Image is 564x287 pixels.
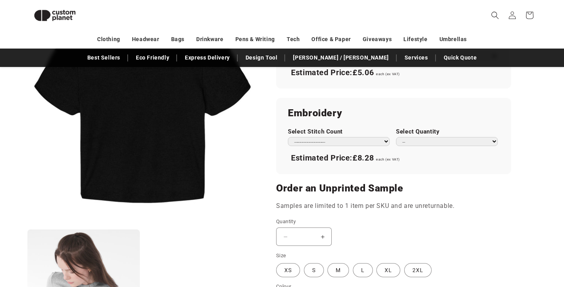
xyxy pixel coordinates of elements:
label: 2XL [404,263,432,277]
p: Samples are limited to 1 item per SKU and are unreturnable. [276,200,511,212]
legend: Size [276,252,287,260]
a: Eco Friendly [132,51,173,65]
a: Services [401,51,432,65]
span: each (ex VAT) [376,72,400,76]
label: M [327,263,349,277]
a: Bags [171,32,184,46]
label: Select Quantity [396,128,499,135]
label: XL [376,263,400,277]
a: Lifestyle [403,32,427,46]
h2: Order an Unprinted Sample [276,182,511,195]
a: Umbrellas [439,32,467,46]
a: Pens & Writing [235,32,275,46]
label: S [304,263,324,277]
a: Express Delivery [181,51,234,65]
a: Giveaways [363,32,392,46]
label: L [353,263,373,277]
span: £5.06 [352,68,374,77]
a: Clothing [97,32,120,46]
span: each (ex VAT) [376,157,400,161]
h2: Embroidery [288,107,499,119]
summary: Search [486,7,504,24]
span: £8.28 [352,153,374,162]
label: Select Stitch Count [288,128,391,135]
a: Headwear [132,32,159,46]
div: Estimated Price: [288,65,499,81]
a: Tech [287,32,300,46]
a: Design Tool [242,51,282,65]
div: Estimated Price: [288,150,499,166]
label: Quantity [276,218,448,226]
a: Office & Paper [311,32,351,46]
a: Best Sellers [83,51,124,65]
a: [PERSON_NAME] / [PERSON_NAME] [289,51,392,65]
a: Quick Quote [440,51,481,65]
iframe: Chat Widget [525,249,564,287]
a: Drinkware [196,32,223,46]
img: Custom Planet [27,3,82,28]
label: XS [276,263,300,277]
